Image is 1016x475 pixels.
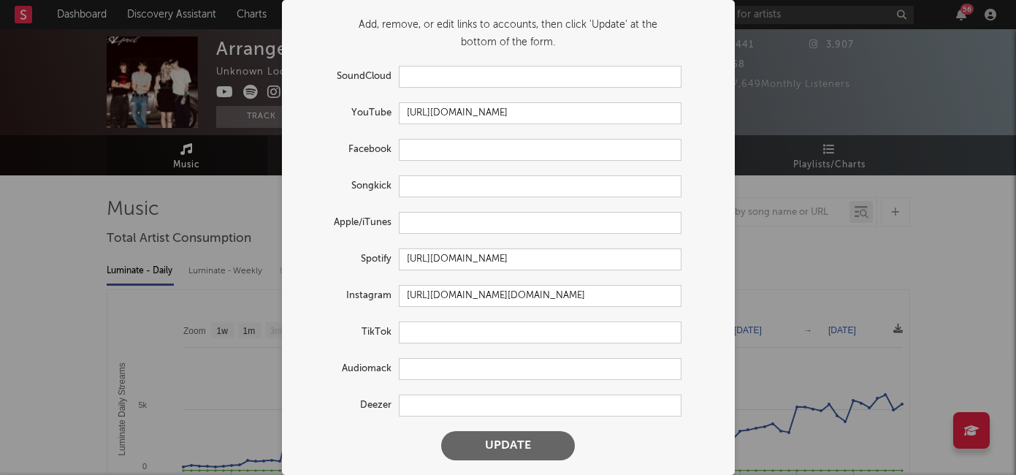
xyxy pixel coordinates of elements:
[297,178,399,195] label: Songkick
[297,214,399,232] label: Apple/iTunes
[297,324,399,341] label: TikTok
[297,251,399,268] label: Spotify
[297,141,399,159] label: Facebook
[297,287,399,305] label: Instagram
[297,397,399,414] label: Deezer
[441,431,575,460] button: Update
[297,68,399,85] label: SoundCloud
[297,104,399,122] label: YouTube
[297,16,720,51] div: Add, remove, or edit links to accounts, then click 'Update' at the bottom of the form.
[297,360,399,378] label: Audiomack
